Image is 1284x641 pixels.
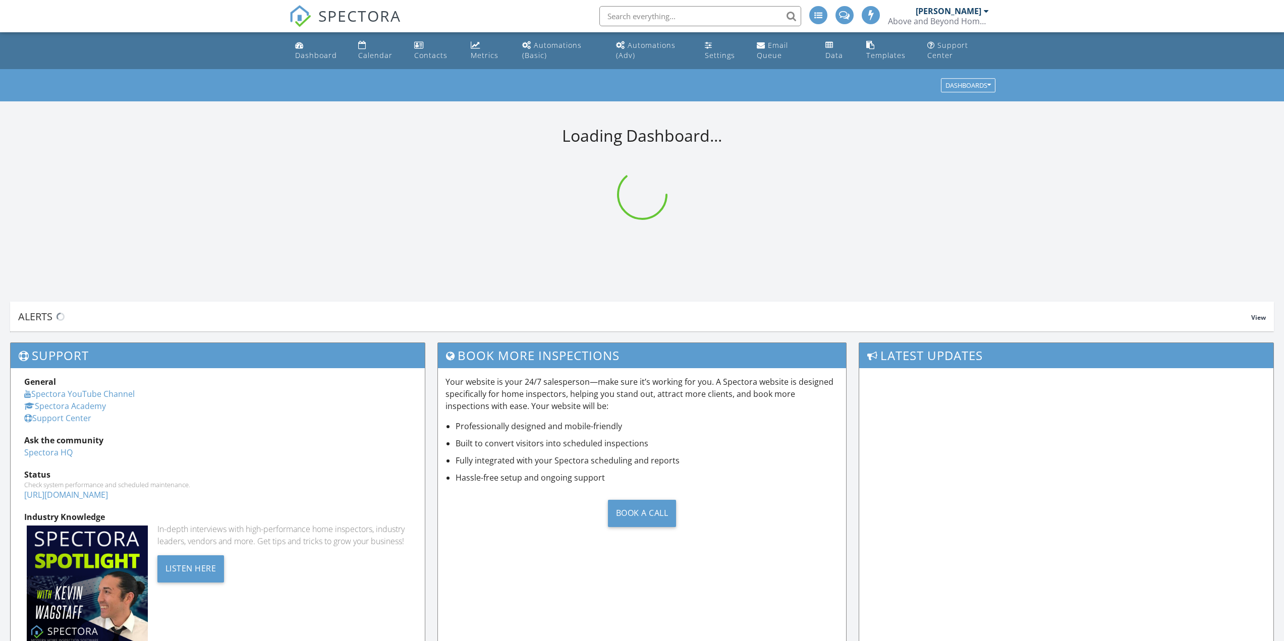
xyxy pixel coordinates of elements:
[941,79,995,93] button: Dashboards
[24,511,411,523] div: Industry Knowledge
[608,500,677,527] div: Book a Call
[599,6,801,26] input: Search everything...
[24,376,56,387] strong: General
[518,36,604,65] a: Automations (Basic)
[522,40,582,60] div: Automations (Basic)
[414,50,448,60] div: Contacts
[866,50,906,60] div: Templates
[1251,313,1266,322] span: View
[927,40,968,60] div: Support Center
[24,413,91,424] a: Support Center
[289,14,401,35] a: SPECTORA
[291,36,346,65] a: Dashboard
[612,36,693,65] a: Automations (Advanced)
[456,454,839,467] li: Fully integrated with your Spectora scheduling and reports
[24,469,411,481] div: Status
[456,437,839,449] li: Built to convert visitors into scheduled inspections
[157,562,225,573] a: Listen Here
[456,420,839,432] li: Professionally designed and mobile-friendly
[859,343,1273,368] h3: Latest Updates
[471,50,498,60] div: Metrics
[456,472,839,484] li: Hassle-free setup and ongoing support
[157,523,411,547] div: In-depth interviews with high-performance home inspectors, industry leaders, vendors and more. Ge...
[24,489,108,500] a: [URL][DOMAIN_NAME]
[24,447,73,458] a: Spectora HQ
[318,5,401,26] span: SPECTORA
[753,36,813,65] a: Email Queue
[825,50,843,60] div: Data
[701,36,745,65] a: Settings
[916,6,981,16] div: [PERSON_NAME]
[862,36,915,65] a: Templates
[354,36,402,65] a: Calendar
[11,343,425,368] h3: Support
[358,50,393,60] div: Calendar
[705,50,735,60] div: Settings
[467,36,510,65] a: Metrics
[410,36,459,65] a: Contacts
[295,50,337,60] div: Dashboard
[24,481,411,489] div: Check system performance and scheduled maintenance.
[24,400,106,412] a: Spectora Academy
[757,40,788,60] div: Email Queue
[438,343,846,368] h3: Book More Inspections
[945,82,991,89] div: Dashboards
[923,36,993,65] a: Support Center
[821,36,854,65] a: Data
[445,376,839,412] p: Your website is your 24/7 salesperson—make sure it’s working for you. A Spectora website is desig...
[18,310,1251,323] div: Alerts
[445,492,839,535] a: Book a Call
[157,555,225,582] div: Listen Here
[289,5,311,27] img: The Best Home Inspection Software - Spectora
[24,388,135,399] a: Spectora YouTube Channel
[24,434,411,446] div: Ask the community
[888,16,989,26] div: Above and Beyond Home Solutions, LLC
[616,40,676,60] div: Automations (Adv)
